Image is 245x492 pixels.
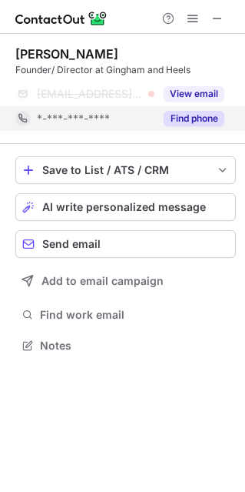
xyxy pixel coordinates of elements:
[40,339,230,353] span: Notes
[164,111,224,126] button: Reveal Button
[15,304,236,326] button: Find work email
[15,193,236,221] button: AI write personalized message
[15,9,108,28] img: ContactOut v5.3.10
[42,238,101,250] span: Send email
[15,46,118,62] div: [PERSON_NAME]
[37,87,143,101] span: [EMAIL_ADDRESS][DOMAIN_NAME]
[164,86,224,102] button: Reveal Button
[42,164,209,176] div: Save to List / ATS / CRM
[41,275,164,287] span: Add to email campaign
[15,335,236,356] button: Notes
[15,230,236,258] button: Send email
[15,63,236,77] div: Founder/ Director at Gingham and Heels
[15,156,236,184] button: save-profile-one-click
[40,308,230,322] span: Find work email
[42,201,206,213] span: AI write personalized message
[15,267,236,295] button: Add to email campaign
